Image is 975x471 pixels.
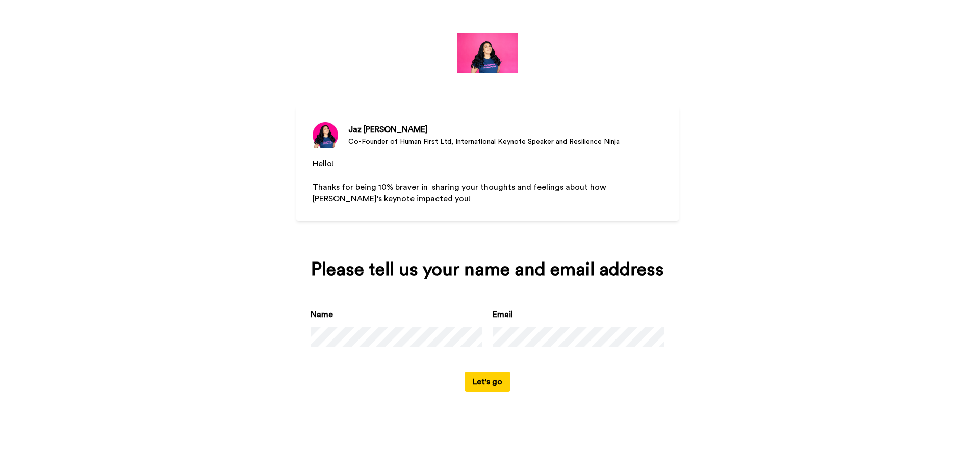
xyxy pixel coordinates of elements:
[348,123,620,136] div: Jaz [PERSON_NAME]
[311,308,333,321] label: Name
[311,259,664,280] div: Please tell us your name and email address
[457,33,518,73] img: https://cdn.bonjoro.com/media/85f9a9bc-2429-4306-a068-dcc41aead3b8/de22d753-3479-4048-9474-32b3f6...
[493,308,513,321] label: Email
[465,372,510,392] button: Let's go
[313,122,338,148] img: Co-Founder of Human First Ltd, International Keynote Speaker and Resilience Ninja
[313,183,608,203] span: Thanks for being 10% braver in sharing your thoughts and feelings about how [PERSON_NAME]'s keyno...
[348,137,620,147] div: Co-Founder of Human First Ltd, International Keynote Speaker and Resilience Ninja
[313,160,334,168] span: Hello!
